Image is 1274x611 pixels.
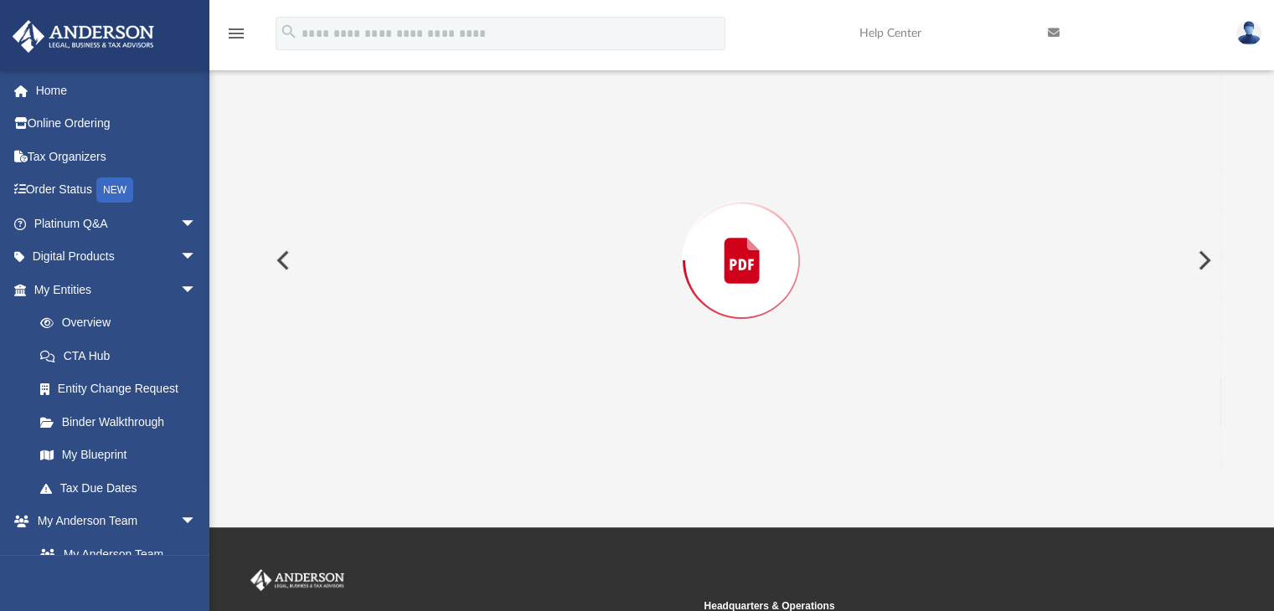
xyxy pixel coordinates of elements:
a: Digital Productsarrow_drop_down [12,240,222,274]
img: Anderson Advisors Platinum Portal [247,569,348,591]
div: NEW [96,177,133,203]
a: Online Ordering [12,107,222,141]
a: Order StatusNEW [12,173,222,208]
a: Home [12,74,222,107]
span: arrow_drop_down [180,240,214,275]
button: Next File [1184,237,1221,284]
a: menu [226,32,246,44]
img: Anderson Advisors Platinum Portal [8,20,159,53]
a: Overview [23,306,222,340]
a: Tax Organizers [12,140,222,173]
a: Binder Walkthrough [23,405,222,439]
button: Previous File [263,237,300,284]
div: Preview [263,1,1221,477]
a: CTA Hub [23,339,222,372]
span: arrow_drop_down [180,207,214,241]
a: My Anderson Team [23,537,205,571]
a: My Blueprint [23,439,214,472]
a: Tax Due Dates [23,471,222,505]
a: Platinum Q&Aarrow_drop_down [12,207,222,240]
a: Entity Change Request [23,372,222,406]
i: search [280,23,298,41]
span: arrow_drop_down [180,273,214,307]
i: menu [226,23,246,44]
img: User Pic [1236,21,1261,45]
a: My Anderson Teamarrow_drop_down [12,505,214,538]
span: arrow_drop_down [180,505,214,539]
a: My Entitiesarrow_drop_down [12,273,222,306]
